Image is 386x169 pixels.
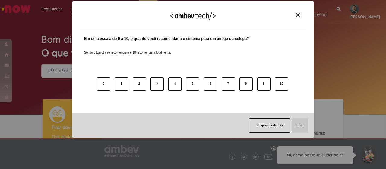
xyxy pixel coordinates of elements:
button: Close [294,12,302,18]
button: 4 [168,77,182,91]
button: Responder depois [249,118,290,133]
label: Sendo 0 (zero) não recomendaria e 10 recomendaria totalmente. [84,43,171,55]
button: 1 [115,77,128,91]
button: 2 [133,77,146,91]
button: 10 [275,77,288,91]
button: 3 [150,77,164,91]
button: 8 [239,77,253,91]
button: 0 [97,77,110,91]
label: Em uma escala de 0 a 10, o quanto você recomendaria o sistema para um amigo ou colega? [84,36,249,42]
button: 9 [257,77,271,91]
button: 6 [204,77,217,91]
img: Close [296,13,300,17]
button: 5 [186,77,199,91]
button: 7 [222,77,235,91]
img: Logo Ambevtech [170,12,216,20]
